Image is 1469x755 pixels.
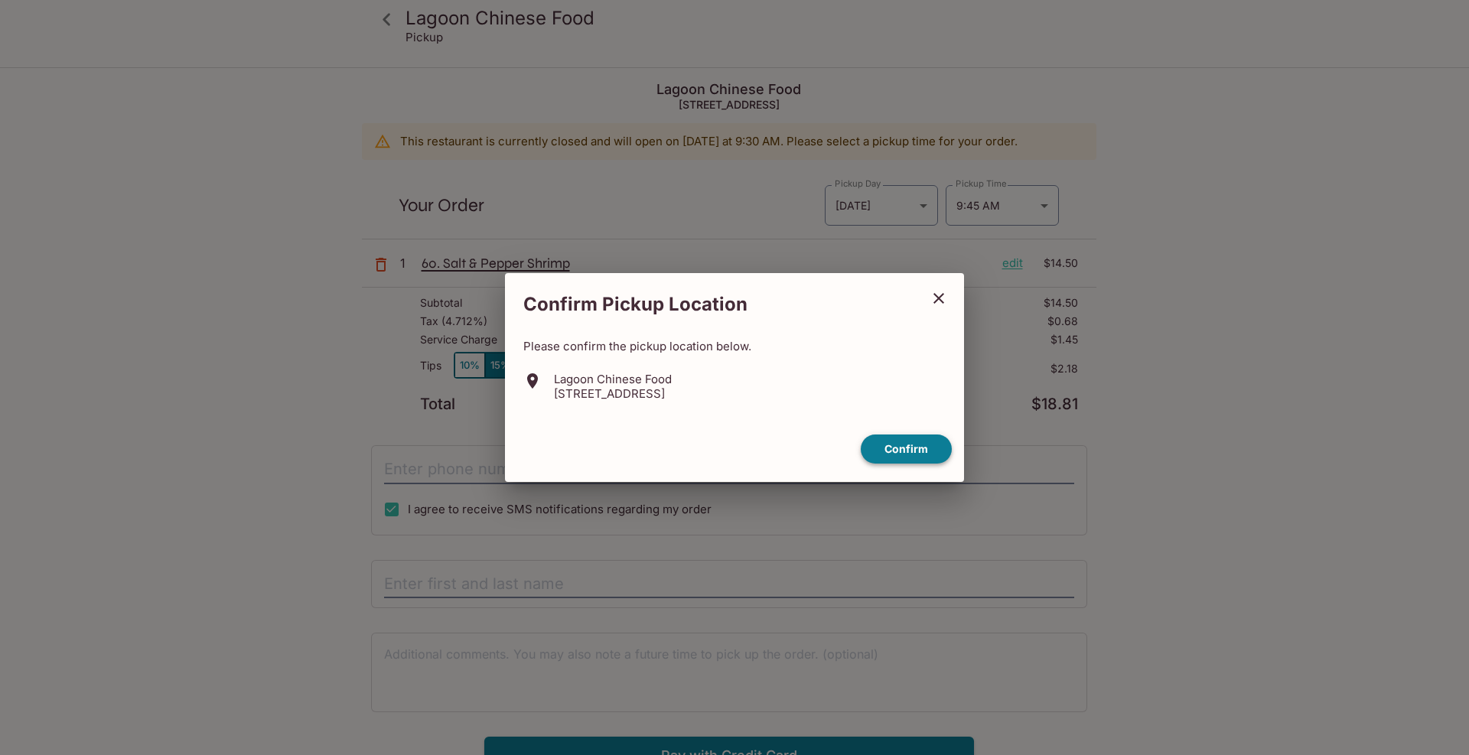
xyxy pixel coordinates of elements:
p: Lagoon Chinese Food [554,372,672,386]
p: [STREET_ADDRESS] [554,386,672,401]
button: confirm [861,434,952,464]
button: close [920,279,958,317]
h2: Confirm Pickup Location [505,285,920,324]
p: Please confirm the pickup location below. [523,339,946,353]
